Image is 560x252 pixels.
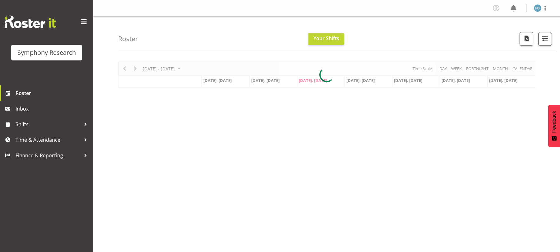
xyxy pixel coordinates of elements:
span: Time & Attendance [16,135,81,145]
button: Feedback - Show survey [548,105,560,147]
span: Shifts [16,120,81,129]
h4: Roster [118,35,138,42]
button: Your Shifts [308,33,344,45]
span: Inbox [16,104,90,113]
div: Symphony Research [17,48,76,57]
button: Filter Shifts [538,32,552,46]
span: Roster [16,88,90,98]
img: foziah-dean1868.jpg [534,4,541,12]
span: Your Shifts [313,35,339,42]
span: Feedback [551,111,557,133]
img: Rosterit website logo [5,16,56,28]
button: Download a PDF of the roster according to the set date range. [520,32,533,46]
span: Finance & Reporting [16,151,81,160]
